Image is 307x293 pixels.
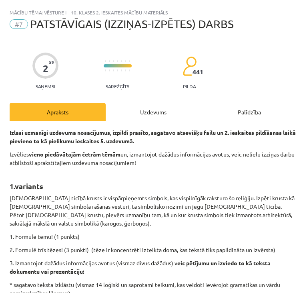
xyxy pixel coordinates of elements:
[113,69,114,71] img: icon-short-line-57e1e144782c952c97e751825c79c345078a6d821885a25fce030b3d8c18986b.svg
[10,103,106,121] div: Apraksts
[121,69,122,71] img: icon-short-line-57e1e144782c952c97e751825c79c345078a6d821885a25fce030b3d8c18986b.svg
[105,69,106,71] img: icon-short-line-57e1e144782c952c97e751825c79c345078a6d821885a25fce030b3d8c18986b.svg
[117,60,118,62] img: icon-short-line-57e1e144782c952c97e751825c79c345078a6d821885a25fce030b3d8c18986b.svg
[129,69,130,71] img: icon-short-line-57e1e144782c952c97e751825c79c345078a6d821885a25fce030b3d8c18986b.svg
[125,60,126,62] img: icon-short-line-57e1e144782c952c97e751825c79c345078a6d821885a25fce030b3d8c18986b.svg
[10,10,297,15] div: Mācību tēma: Vēsture i - 10. klases 2. ieskaites mācību materiāls
[201,103,297,121] div: Palīdzība
[10,150,297,167] p: Izvēlies un, izmantojot dažādus informācijas avotus, veic nelielu izziņas darbu atbilstoši apraks...
[193,68,203,75] span: 441
[129,60,130,62] img: icon-short-line-57e1e144782c952c97e751825c79c345078a6d821885a25fce030b3d8c18986b.svg
[10,246,297,254] p: 2. Formulē trīs tēzes! (3 punkti) (tēze ir koncentrēti izteikta doma, kas tekstā tiks papildināta...
[10,194,297,228] p: [DEMOGRAPHIC_DATA] ticībā krusts ir vispārpieņemts simbols, kas vispilnīgāk raksturo šo reliģiju....
[117,69,118,71] img: icon-short-line-57e1e144782c952c97e751825c79c345078a6d821885a25fce030b3d8c18986b.svg
[10,181,43,191] b: 1.variants
[109,69,110,71] img: icon-short-line-57e1e144782c952c97e751825c79c345078a6d821885a25fce030b3d8c18986b.svg
[109,60,110,62] img: icon-short-line-57e1e144782c952c97e751825c79c345078a6d821885a25fce030b3d8c18986b.svg
[30,17,234,31] span: PATSTĀVĪGAIS (IZZIŅAS-IZPĒTES) DARBS
[10,129,296,144] b: Izlasi uzmanīgi uzdevuma nosacījumus, izpildi prasīto, sagatavo atsevišķu failu un 2. ieskaites p...
[121,60,122,62] img: icon-short-line-57e1e144782c952c97e751825c79c345078a6d821885a25fce030b3d8c18986b.svg
[32,83,58,89] p: Saņemsi
[10,259,271,275] b: eic pētījumu un izviedo to kā teksta dokumentu vai prezentāciju:
[43,63,48,74] div: 2
[183,56,197,76] img: students-c634bb4e5e11cddfef0936a35e636f08e4e9abd3cc4e673bd6f9a4125e45ecb1.svg
[106,83,129,89] p: Sarežģīts
[113,60,114,62] img: icon-short-line-57e1e144782c952c97e751825c79c345078a6d821885a25fce030b3d8c18986b.svg
[10,259,297,276] p: 3. Izmantojot dažādus informācijas avotus (vismaz divus dažādus) v
[10,232,297,241] p: 1. Formulē tēmu! (1 punkts)
[183,83,196,89] p: pilda
[10,19,28,29] span: #7
[29,151,120,158] b: vieno piedāvātajām četrām tēmām
[106,103,202,121] div: Uzdevums
[105,60,106,62] img: icon-short-line-57e1e144782c952c97e751825c79c345078a6d821885a25fce030b3d8c18986b.svg
[125,69,126,71] img: icon-short-line-57e1e144782c952c97e751825c79c345078a6d821885a25fce030b3d8c18986b.svg
[49,60,54,65] span: XP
